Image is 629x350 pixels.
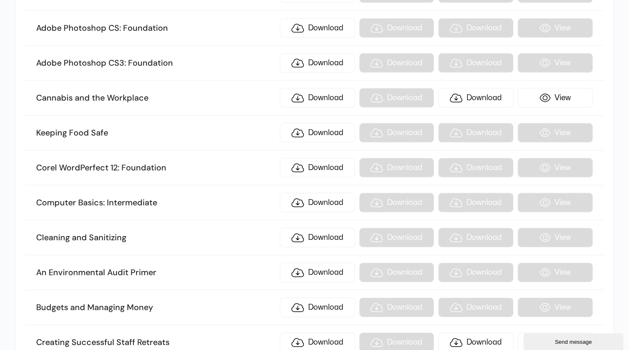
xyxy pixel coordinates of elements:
[518,88,593,108] a: View
[280,123,355,143] a: Download
[36,197,275,208] h3: Computer Basics: Intermediate
[280,263,355,282] a: Download
[36,232,275,243] h3: Cleaning and Sanitizing
[36,93,275,104] h3: Cannabis and the Workplace
[36,337,275,348] h3: Creating Successful Staff Retreats
[280,193,355,212] a: Download
[280,88,355,108] a: Download
[36,23,275,34] h3: Adobe Photoshop CS: Foundation
[36,163,275,173] h3: Corel WordPerfect 12: Foundation
[36,128,275,138] h3: Keeping Food Safe
[36,302,275,313] h3: Budgets and Managing Money
[280,158,355,177] a: Download
[280,53,355,73] a: Download
[280,298,355,317] a: Download
[36,58,275,69] h3: Adobe Photoshop CS3: Foundation
[36,267,275,278] h3: An Environmental Audit Primer
[523,332,625,350] iframe: chat widget
[280,18,355,38] a: Download
[438,88,513,108] a: Download
[280,228,355,247] a: Download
